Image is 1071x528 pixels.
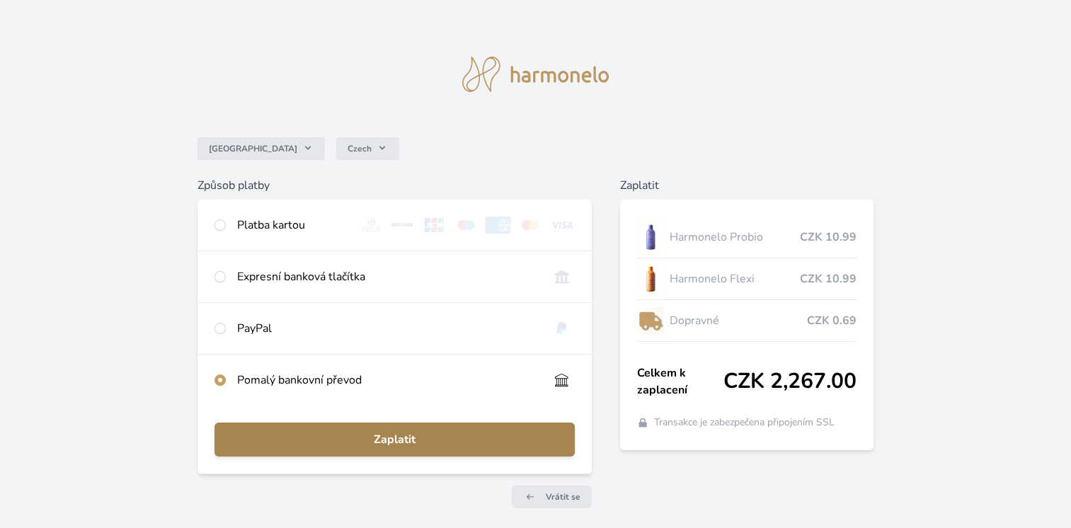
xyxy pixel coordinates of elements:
[637,261,664,297] img: CLEAN_FLEXI_se_stinem_x-hi_(1)-lo.jpg
[453,217,479,234] img: maestro.svg
[549,320,575,337] img: paypal.svg
[462,57,609,92] img: logo.svg
[800,229,857,246] span: CZK 10.99
[226,431,563,448] span: Zaplatit
[512,486,592,508] a: Vrátit se
[421,217,447,234] img: jcb.svg
[237,320,537,337] div: PayPal
[637,365,723,398] span: Celkem k zaplacení
[546,491,580,503] span: Vrátit se
[637,219,664,255] img: CLEAN_PROBIO_se_stinem_x-lo.jpg
[637,303,664,338] img: delivery-lo.png
[549,217,575,234] img: visa.svg
[389,217,416,234] img: discover.svg
[670,229,800,246] span: Harmonelo Probio
[485,217,511,234] img: amex.svg
[237,217,347,234] div: Platba kartou
[670,312,807,329] span: Dopravné
[237,372,537,389] div: Pomalý bankovní převod
[654,415,835,430] span: Transakce je zabezpečena připojením SSL
[197,137,325,160] button: [GEOGRAPHIC_DATA]
[549,372,575,389] img: bankTransfer_IBAN.svg
[336,137,399,160] button: Czech
[237,268,537,285] div: Expresní banková tlačítka
[549,268,575,285] img: onlineBanking_CZ.svg
[214,423,575,457] button: Zaplatit
[197,177,592,194] h6: Způsob platby
[358,217,384,234] img: diners.svg
[807,312,857,329] span: CZK 0.69
[348,143,372,154] span: Czech
[517,217,543,234] img: mc.svg
[800,270,857,287] span: CZK 10.99
[620,177,874,194] h6: Zaplatit
[723,369,857,394] span: CZK 2,267.00
[209,143,297,154] span: [GEOGRAPHIC_DATA]
[670,270,800,287] span: Harmonelo Flexi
